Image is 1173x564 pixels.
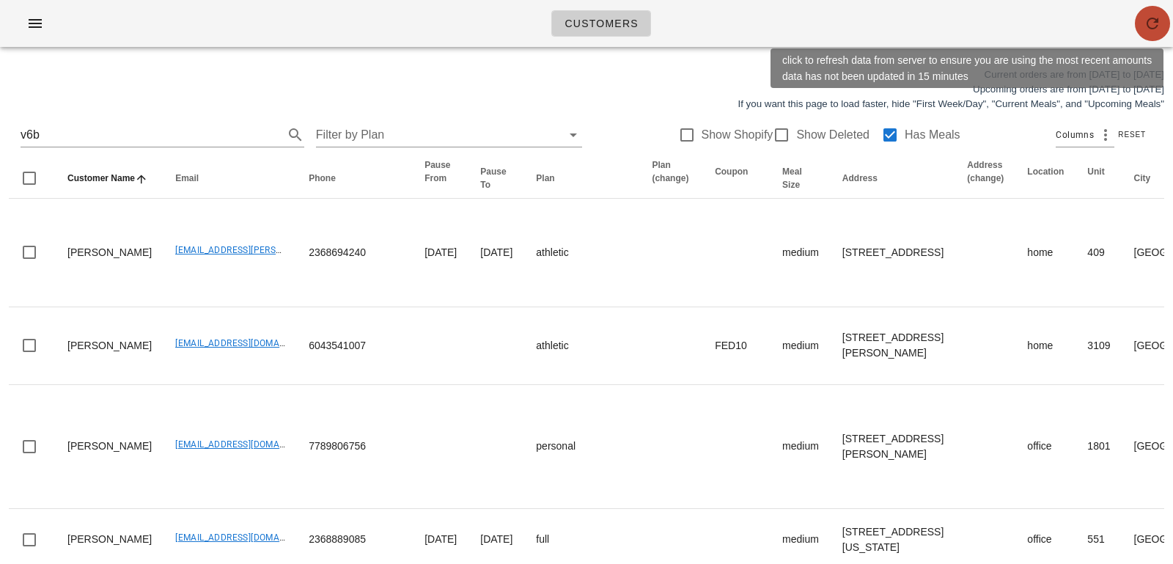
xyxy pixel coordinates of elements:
td: [PERSON_NAME] [56,307,163,385]
th: Plan: Not sorted. Activate to sort ascending. [524,158,640,199]
td: home [1015,199,1075,307]
a: Customers [551,10,651,37]
th: Location: Not sorted. Activate to sort ascending. [1015,158,1075,199]
td: [STREET_ADDRESS][PERSON_NAME] [831,307,955,385]
th: Meal Size: Not sorted. Activate to sort ascending. [771,158,831,199]
td: 2368694240 [297,199,413,307]
td: medium [771,307,831,385]
td: [DATE] [413,199,468,307]
a: [EMAIL_ADDRESS][DOMAIN_NAME] [175,338,321,348]
span: Pause To [480,166,506,190]
span: Plan [536,173,554,183]
a: [EMAIL_ADDRESS][DOMAIN_NAME] [175,532,321,543]
td: 7789806756 [297,385,413,509]
td: 3109 [1075,307,1122,385]
th: Phone: Not sorted. Activate to sort ascending. [297,158,413,199]
th: Unit: Not sorted. Activate to sort ascending. [1075,158,1122,199]
td: home [1015,307,1075,385]
td: [PERSON_NAME] [56,385,163,509]
th: Customer Name: Sorted ascending. Activate to sort descending. [56,158,163,199]
th: Address: Not sorted. Activate to sort ascending. [831,158,955,199]
td: office [1015,385,1075,509]
span: Unit [1087,166,1104,177]
th: Email: Not sorted. Activate to sort ascending. [163,158,297,199]
td: [PERSON_NAME] [56,199,163,307]
span: Meal Size [782,166,802,190]
td: 6043541007 [297,307,413,385]
span: Address (change) [967,160,1004,183]
label: Show Shopify [702,128,773,142]
button: Reset [1114,128,1152,142]
td: athletic [524,199,640,307]
td: [DATE] [468,199,524,307]
span: Reset [1117,131,1146,139]
td: 1801 [1075,385,1122,509]
span: Coupon [715,166,748,177]
th: Pause To: Not sorted. Activate to sort ascending. [468,158,524,199]
span: City [1134,173,1151,183]
td: [STREET_ADDRESS] [831,199,955,307]
td: FED10 [703,307,771,385]
td: medium [771,385,831,509]
th: Coupon: Not sorted. Activate to sort ascending. [703,158,771,199]
td: medium [771,199,831,307]
th: Address (change): Not sorted. Activate to sort ascending. [955,158,1015,199]
span: Columns [1056,128,1094,142]
td: athletic [524,307,640,385]
span: Customer Name [67,173,135,183]
span: Address [842,173,878,183]
th: Pause From: Not sorted. Activate to sort ascending. [413,158,468,199]
span: Email [175,173,199,183]
div: Columns [1056,123,1114,147]
span: Location [1027,166,1064,177]
td: [STREET_ADDRESS][PERSON_NAME] [831,385,955,509]
span: Customers [564,18,639,29]
span: Phone [309,173,336,183]
td: personal [524,385,640,509]
label: Has Meals [905,128,960,142]
th: Plan (change): Not sorted. Activate to sort ascending. [640,158,703,199]
span: Plan (change) [652,160,688,183]
div: Filter by Plan [316,123,582,147]
td: 409 [1075,199,1122,307]
label: Show Deleted [796,128,869,142]
span: Pause From [424,160,450,183]
a: [EMAIL_ADDRESS][PERSON_NAME][DOMAIN_NAME] [175,245,391,255]
a: [EMAIL_ADDRESS][DOMAIN_NAME] [175,439,321,450]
